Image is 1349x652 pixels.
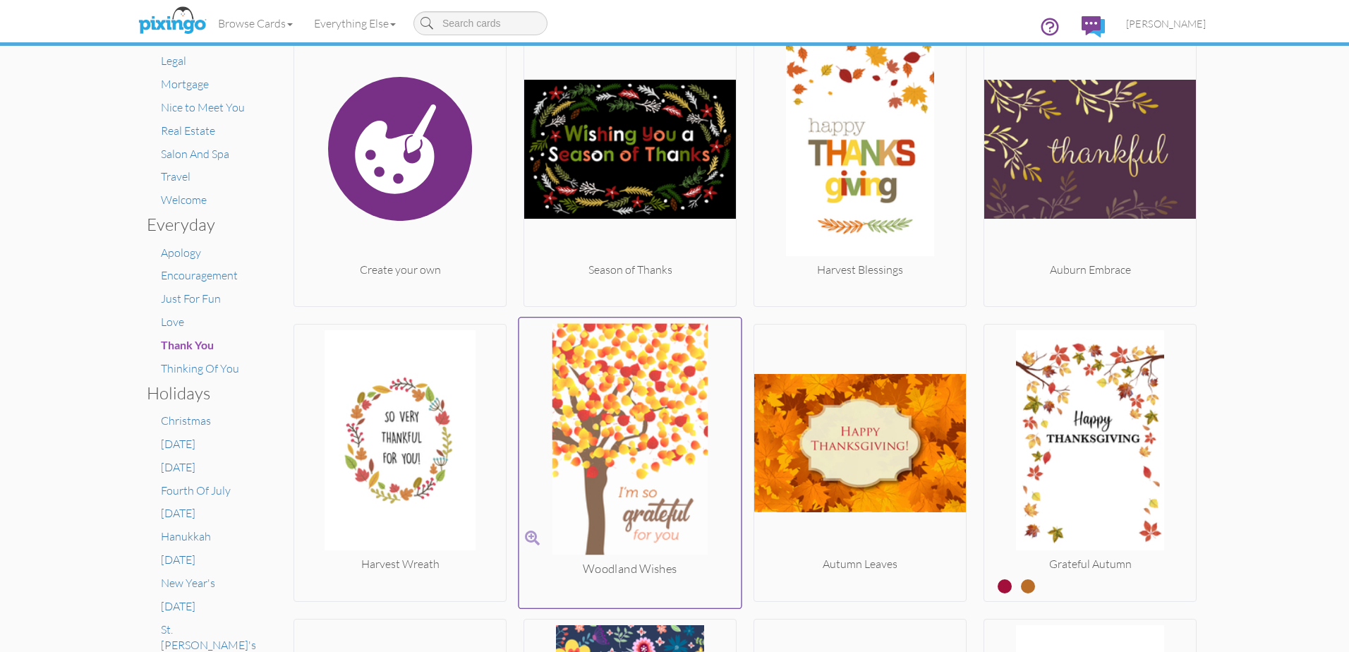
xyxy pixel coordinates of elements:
[161,483,231,497] a: Fourth Of July
[413,11,548,35] input: Search cards
[207,6,303,41] a: Browse Cards
[984,556,1196,572] div: Grateful Autumn
[161,54,186,68] a: Legal
[303,6,406,41] a: Everything Else
[754,556,966,572] div: Autumn Leaves
[294,262,506,278] div: Create your own
[294,36,506,262] img: create.svg
[161,361,239,375] a: Thinking Of You
[161,338,214,351] span: Thank You
[161,576,215,590] a: New Year's
[984,262,1196,278] div: Auburn Embrace
[519,324,742,561] img: 20231108-163150-8633e30da952-250.jpg
[1082,16,1105,37] img: comments.svg
[161,437,195,451] a: [DATE]
[161,268,238,282] a: Encouragement
[161,553,195,567] a: [DATE]
[524,262,736,278] div: Season of Thanks
[754,36,966,262] img: 20231103-154326-497372143159-250.jpg
[1126,18,1206,30] span: [PERSON_NAME]
[147,215,249,234] h3: Everyday
[524,36,736,262] img: 20241118-180031-bcc99b6b8605-250.jpg
[161,291,221,306] a: Just For Fun
[161,123,215,138] a: Real Estate
[161,77,209,91] a: Mortgage
[161,460,195,474] a: [DATE]
[161,599,195,613] a: [DATE]
[161,100,245,114] a: Nice to Meet You
[161,529,211,543] a: Hanukkah
[147,384,249,402] h3: Holidays
[135,4,210,39] img: pixingo logo
[754,262,966,278] div: Harvest Blessings
[161,338,214,352] a: Thank You
[161,315,184,329] a: Love
[984,36,1196,262] img: 20231106-163426-5e98e1777588-250.jpg
[161,506,195,520] a: [DATE]
[161,147,229,161] a: Salon And Spa
[161,246,201,260] a: Apology
[161,193,207,207] a: Welcome
[519,561,742,578] div: Woodland Wishes
[294,556,506,572] div: Harvest Wreath
[984,330,1196,556] img: 20201105-040603-b60c7f921799-250.jpg
[1115,6,1216,42] a: [PERSON_NAME]
[161,413,211,428] a: Christmas
[161,169,190,183] a: Travel
[294,330,506,556] img: 20191015-212916-bf3d21e41d98-250.jpg
[754,330,966,556] img: 20181005-155119-140580db-250.jpg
